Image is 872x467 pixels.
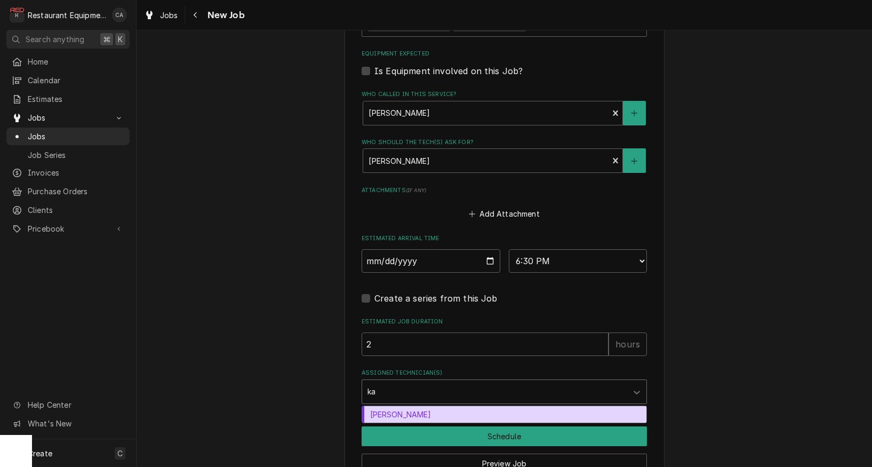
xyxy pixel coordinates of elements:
[467,207,542,221] button: Add Attachment
[10,7,25,22] div: Restaurant Equipment Diagnostics's Avatar
[6,90,130,108] a: Estimates
[6,30,130,49] button: Search anything⌘K
[6,72,130,89] a: Calendar
[28,223,108,234] span: Pricebook
[6,146,130,164] a: Job Series
[26,34,84,45] span: Search anything
[204,8,245,22] span: New Job
[6,128,130,145] a: Jobs
[374,65,523,77] label: Is Equipment involved on this Job?
[118,34,123,45] span: K
[362,426,647,446] div: Button Group Row
[160,10,178,21] span: Jobs
[28,93,124,105] span: Estimates
[362,234,647,272] div: Estimated Arrival Time
[362,406,646,423] div: [PERSON_NAME]
[623,148,645,173] button: Create New Contact
[103,34,110,45] span: ⌘
[362,249,500,273] input: Date
[362,369,647,403] div: Assigned Technician(s)
[28,418,123,429] span: What's New
[28,204,124,216] span: Clients
[362,369,647,377] label: Assigned Technician(s)
[140,6,182,24] a: Jobs
[362,50,647,58] label: Equipment Expected
[362,138,647,173] div: Who should the tech(s) ask for?
[362,90,647,99] label: Who called in this service?
[362,234,647,243] label: Estimated Arrival Time
[362,318,647,355] div: Estimated Job Duration
[6,164,130,181] a: Invoices
[6,53,130,70] a: Home
[631,157,637,165] svg: Create New Contact
[509,249,647,273] select: Time Select
[28,186,124,197] span: Purchase Orders
[6,396,130,414] a: Go to Help Center
[6,220,130,238] a: Go to Pricebook
[374,292,498,305] label: Create a series from this Job
[10,7,25,22] div: R
[362,318,647,326] label: Estimated Job Duration
[362,50,647,77] div: Equipment Expected
[362,138,647,147] label: Who should the tech(s) ask for?
[28,10,106,21] div: Restaurant Equipment Diagnostics
[362,186,647,195] label: Attachments
[631,109,637,117] svg: Create New Contact
[406,187,426,193] span: ( if any )
[28,449,52,458] span: Create
[6,109,130,126] a: Go to Jobs
[28,112,108,123] span: Jobs
[362,426,647,446] button: Schedule
[362,90,647,125] div: Who called in this service?
[623,101,645,125] button: Create New Contact
[28,399,123,410] span: Help Center
[28,149,124,161] span: Job Series
[6,183,130,200] a: Purchase Orders
[28,75,124,86] span: Calendar
[6,201,130,219] a: Clients
[28,167,124,178] span: Invoices
[117,448,123,459] span: C
[112,7,127,22] div: CA
[6,415,130,432] a: Go to What's New
[28,56,124,67] span: Home
[609,333,647,356] div: hours
[28,131,124,142] span: Jobs
[362,186,647,221] div: Attachments
[112,7,127,22] div: Chrissy Adams's Avatar
[187,6,204,23] button: Navigate back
